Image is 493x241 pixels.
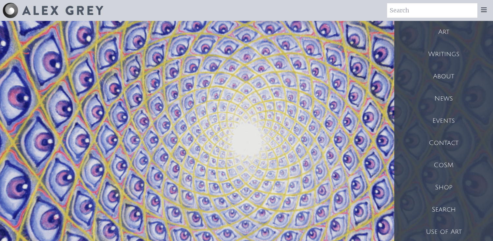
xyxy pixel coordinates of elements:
a: News [394,88,493,110]
a: Writings [394,43,493,65]
a: Search [394,199,493,221]
a: Contact [394,132,493,154]
a: Art [394,21,493,43]
a: Shop [394,176,493,199]
a: CoSM [394,154,493,176]
a: About [394,65,493,88]
a: Events [394,110,493,132]
input: Search [387,3,477,18]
